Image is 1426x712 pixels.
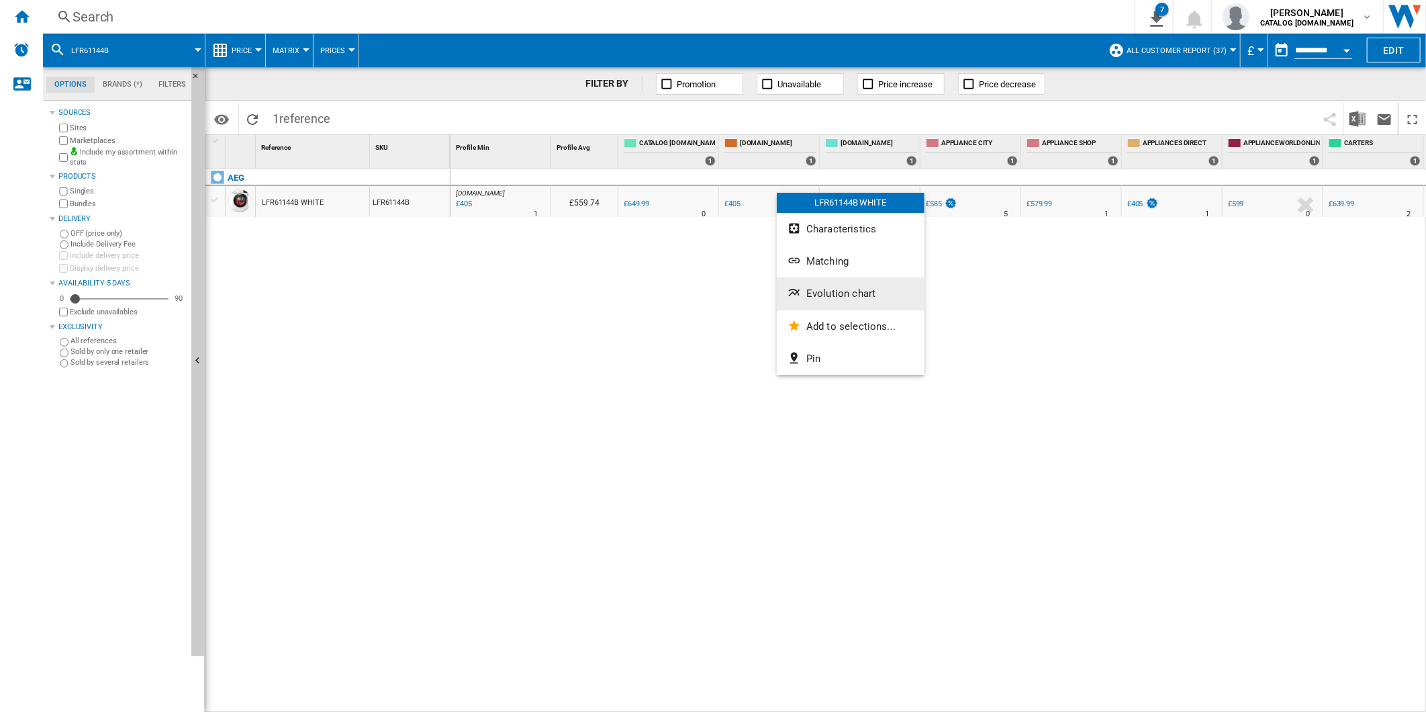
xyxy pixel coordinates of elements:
[777,193,924,213] div: LFR61144B WHITE
[806,320,896,332] span: Add to selections...
[777,245,924,277] button: Matching
[777,343,924,375] button: Pin...
[806,255,849,267] span: Matching
[777,213,924,245] button: Characteristics
[777,310,924,343] button: Add to selections...
[806,287,875,300] span: Evolution chart
[806,353,820,365] span: Pin
[777,277,924,310] button: Evolution chart
[806,223,876,235] span: Characteristics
